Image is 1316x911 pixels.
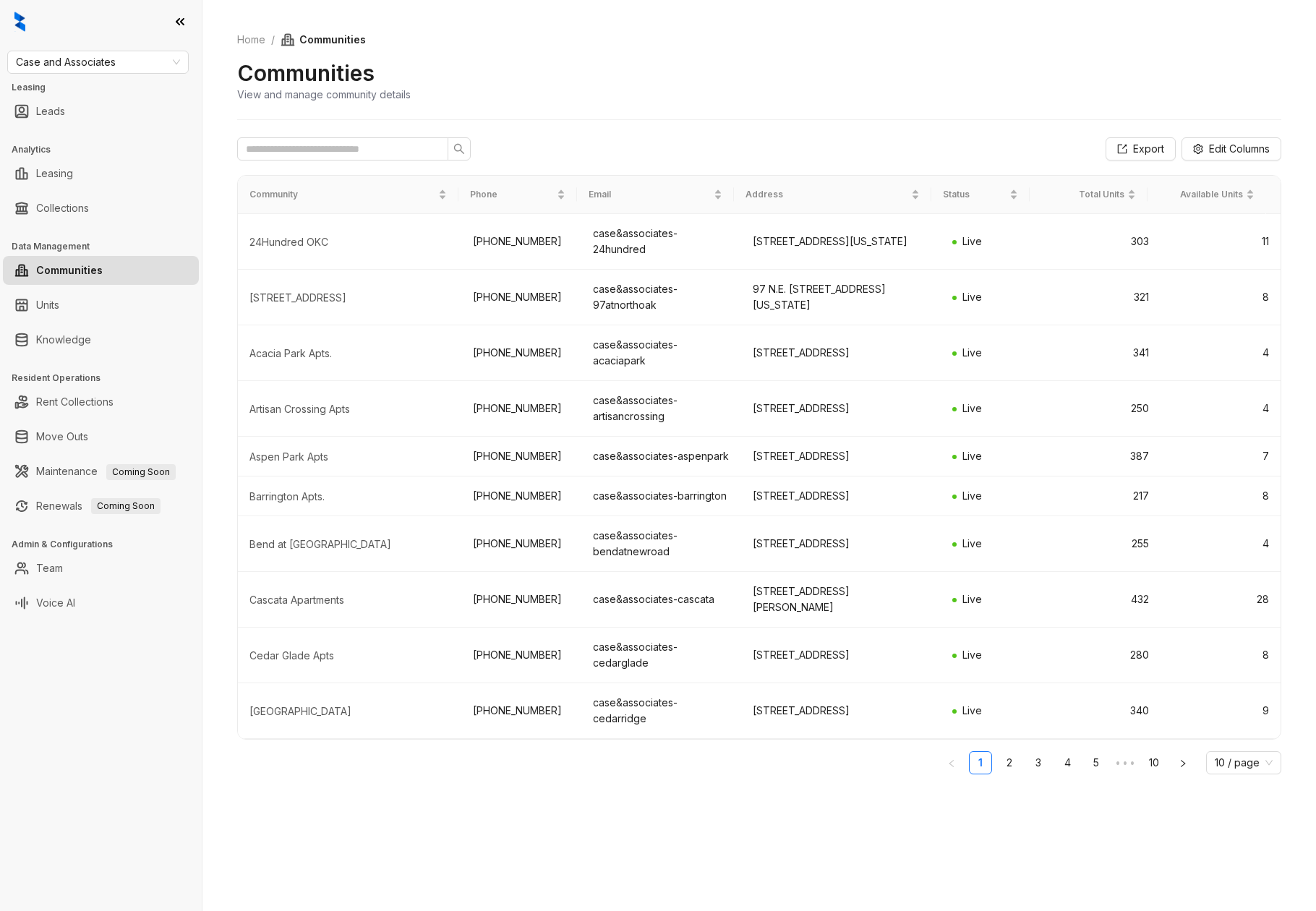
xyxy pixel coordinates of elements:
[1027,751,1050,774] li: 3
[1161,270,1281,325] td: 8
[1179,759,1187,768] span: right
[581,476,741,516] td: case&associates-barrington
[1143,752,1165,774] a: 10
[36,492,161,521] a: RenewalsComing Soon
[1041,188,1124,202] span: Total Units
[234,32,268,48] a: Home
[1041,325,1161,381] td: 341
[3,554,199,583] li: Team
[1193,144,1203,154] span: setting
[249,235,450,249] div: 24Hundred OKC
[741,476,941,516] td: [STREET_ADDRESS]
[36,194,89,223] a: Collections
[36,325,91,354] a: Knowledge
[1161,437,1281,476] td: 7
[461,628,581,683] td: [PHONE_NUMBER]
[962,489,982,502] span: Live
[36,388,114,416] a: Rent Collections
[91,498,161,514] span: Coming Soon
[745,188,907,202] span: Address
[1041,214,1161,270] td: 303
[12,240,202,253] h3: Data Management
[581,572,741,628] td: case&associates-cascata
[1027,752,1049,774] a: 3
[581,683,741,739] td: case&associates-cedarridge
[36,422,88,451] a: Move Outs
[741,325,941,381] td: [STREET_ADDRESS]
[249,489,450,504] div: Barrington Apts.
[581,516,741,572] td: case&associates-bendatnewroad
[1041,381,1161,437] td: 250
[1161,628,1281,683] td: 8
[741,437,941,476] td: [STREET_ADDRESS]
[1161,381,1281,437] td: 4
[962,346,982,359] span: Live
[734,176,931,214] th: Address
[461,683,581,739] td: [PHONE_NUMBER]
[577,176,735,214] th: Email
[271,32,275,48] li: /
[1171,751,1195,774] li: Next Page
[237,59,375,87] h2: Communities
[281,32,366,48] span: Communities
[1209,141,1270,157] span: Edit Columns
[461,572,581,628] td: [PHONE_NUMBER]
[237,87,411,102] div: View and manage community details
[36,159,73,188] a: Leasing
[461,437,581,476] td: [PHONE_NUMBER]
[249,593,450,607] div: Cascata Apartments
[14,12,25,32] img: logo
[962,402,982,414] span: Live
[1030,176,1148,214] th: Total Units
[1056,751,1079,774] li: 4
[1114,751,1137,774] li: Next 5 Pages
[940,751,963,774] li: Previous Page
[1206,751,1281,774] div: Page Size
[581,381,741,437] td: case&associates-artisancrossing
[741,381,941,437] td: [STREET_ADDRESS]
[1161,214,1281,270] td: 11
[249,188,435,202] span: Community
[741,683,941,739] td: [STREET_ADDRESS]
[943,188,1007,202] span: Status
[36,554,63,583] a: Team
[1215,752,1273,774] span: 10 / page
[461,325,581,381] td: [PHONE_NUMBER]
[3,291,199,320] li: Units
[1085,752,1107,774] a: 5
[249,649,450,663] div: Cedar Glade Apts
[741,516,941,572] td: [STREET_ADDRESS]
[947,759,956,768] span: left
[36,256,103,285] a: Communities
[36,291,59,320] a: Units
[1142,751,1166,774] li: 10
[1171,751,1195,774] button: right
[461,214,581,270] td: [PHONE_NUMBER]
[453,143,465,155] span: search
[999,752,1020,774] a: 2
[962,649,982,661] span: Live
[12,538,202,551] h3: Admin & Configurations
[1161,325,1281,381] td: 4
[1161,683,1281,739] td: 9
[1041,437,1161,476] td: 387
[249,537,450,552] div: Bend at New Road
[3,159,199,188] li: Leasing
[106,464,176,480] span: Coming Soon
[3,492,199,521] li: Renewals
[962,704,982,717] span: Live
[3,194,199,223] li: Collections
[1161,516,1281,572] td: 4
[36,589,75,617] a: Voice AI
[970,752,991,774] a: 1
[1148,176,1266,214] th: Available Units
[962,450,982,462] span: Live
[3,589,199,617] li: Voice AI
[581,214,741,270] td: case&associates-24hundred
[581,325,741,381] td: case&associates-acaciapark
[249,291,450,305] div: 97 North Oak
[3,325,199,354] li: Knowledge
[1117,144,1127,154] span: export
[1041,683,1161,739] td: 340
[1041,516,1161,572] td: 255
